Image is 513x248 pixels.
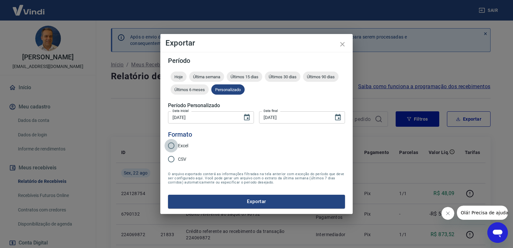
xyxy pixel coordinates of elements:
[168,195,345,208] button: Exportar
[178,156,186,163] span: CSV
[442,207,454,220] iframe: Fechar mensagem
[227,74,262,79] span: Últimos 15 dias
[189,72,224,82] div: Última semana
[165,39,348,47] h4: Exportar
[4,4,54,10] span: Olá! Precisa de ajuda?
[168,102,345,109] h5: Período Personalizado
[227,72,262,82] div: Últimos 15 dias
[265,74,300,79] span: Últimos 30 dias
[171,87,209,92] span: Últimos 6 meses
[171,74,187,79] span: Hoje
[171,72,187,82] div: Hoje
[265,72,300,82] div: Últimos 30 dias
[168,130,192,139] legend: Formato
[240,111,253,124] button: Choose date, selected date is 22 de ago de 2025
[332,111,344,124] button: Choose date, selected date is 22 de ago de 2025
[178,142,188,149] span: Excel
[172,108,189,113] label: Data inicial
[457,206,508,220] iframe: Mensagem da empresa
[264,108,278,113] label: Data final
[335,37,350,52] button: close
[303,72,339,82] div: Últimos 90 dias
[487,222,508,243] iframe: Botão para abrir a janela de mensagens
[171,84,209,95] div: Últimos 6 meses
[303,74,339,79] span: Últimos 90 dias
[168,172,345,184] span: O arquivo exportado conterá as informações filtradas na tela anterior com exceção do período que ...
[168,57,345,64] h5: Período
[211,84,245,95] div: Personalizado
[189,74,224,79] span: Última semana
[259,111,329,123] input: DD/MM/YYYY
[211,87,245,92] span: Personalizado
[168,111,238,123] input: DD/MM/YYYY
